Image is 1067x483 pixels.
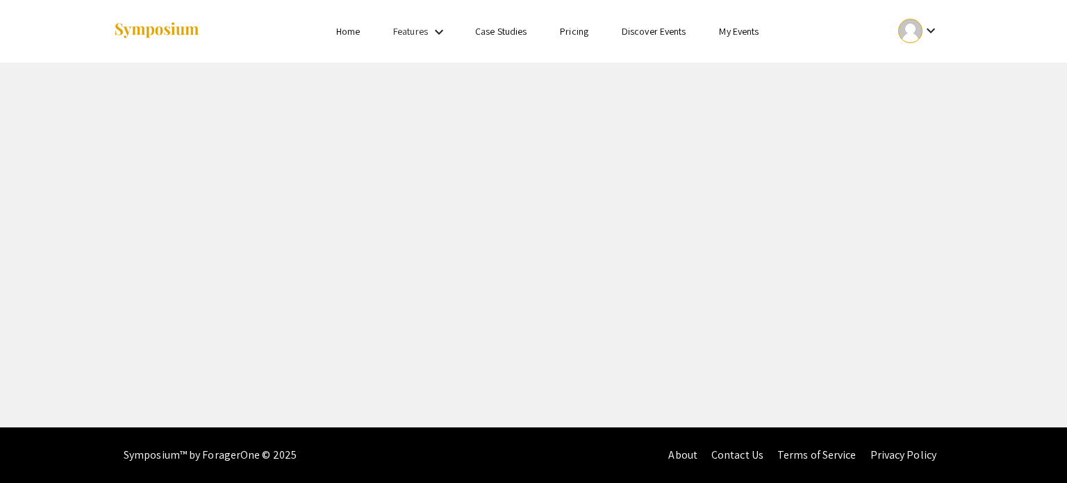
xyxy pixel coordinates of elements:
a: Home [336,25,360,38]
a: Privacy Policy [870,448,936,462]
a: Pricing [560,25,588,38]
a: Case Studies [475,25,527,38]
a: Features [393,25,428,38]
a: Terms of Service [777,448,857,462]
a: Contact Us [711,448,763,462]
a: My Events [719,25,759,38]
a: About [668,448,697,462]
button: Expand account dropdown [884,15,954,47]
img: Symposium by ForagerOne [113,22,200,40]
div: Symposium™ by ForagerOne © 2025 [124,427,297,483]
a: Discover Events [622,25,686,38]
mat-icon: Expand Features list [431,24,447,40]
mat-icon: Expand account dropdown [923,22,939,39]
